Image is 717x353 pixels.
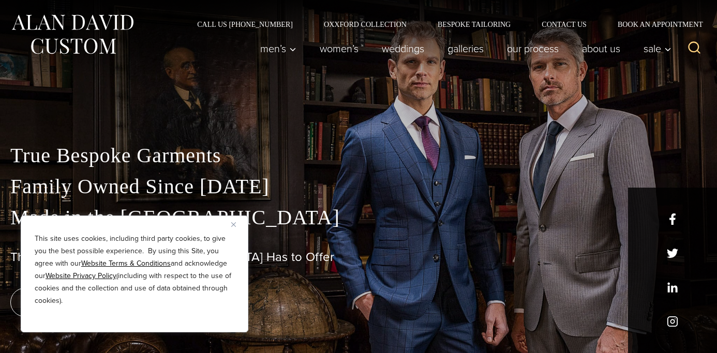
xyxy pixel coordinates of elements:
[249,38,677,59] nav: Primary Navigation
[231,222,236,227] img: Close
[496,38,571,59] a: Our Process
[682,36,707,61] button: View Search Form
[644,43,671,54] span: Sale
[81,258,171,269] a: Website Terms & Conditions
[308,38,370,59] a: Women’s
[46,270,116,281] a: Website Privacy Policy
[182,21,308,28] a: Call Us [PHONE_NUMBER]
[436,38,496,59] a: Galleries
[10,140,707,233] p: True Bespoke Garments Family Owned Since [DATE] Made in the [GEOGRAPHIC_DATA]
[422,21,526,28] a: Bespoke Tailoring
[260,43,296,54] span: Men’s
[602,21,707,28] a: Book an Appointment
[526,21,602,28] a: Contact Us
[370,38,436,59] a: weddings
[10,288,155,317] a: book an appointment
[308,21,422,28] a: Oxxford Collection
[571,38,632,59] a: About Us
[231,218,244,231] button: Close
[10,11,135,57] img: Alan David Custom
[35,233,234,307] p: This site uses cookies, including third party cookies, to give you the best possible experience. ...
[10,250,707,265] h1: The Best Custom Suits [GEOGRAPHIC_DATA] Has to Offer
[182,21,707,28] nav: Secondary Navigation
